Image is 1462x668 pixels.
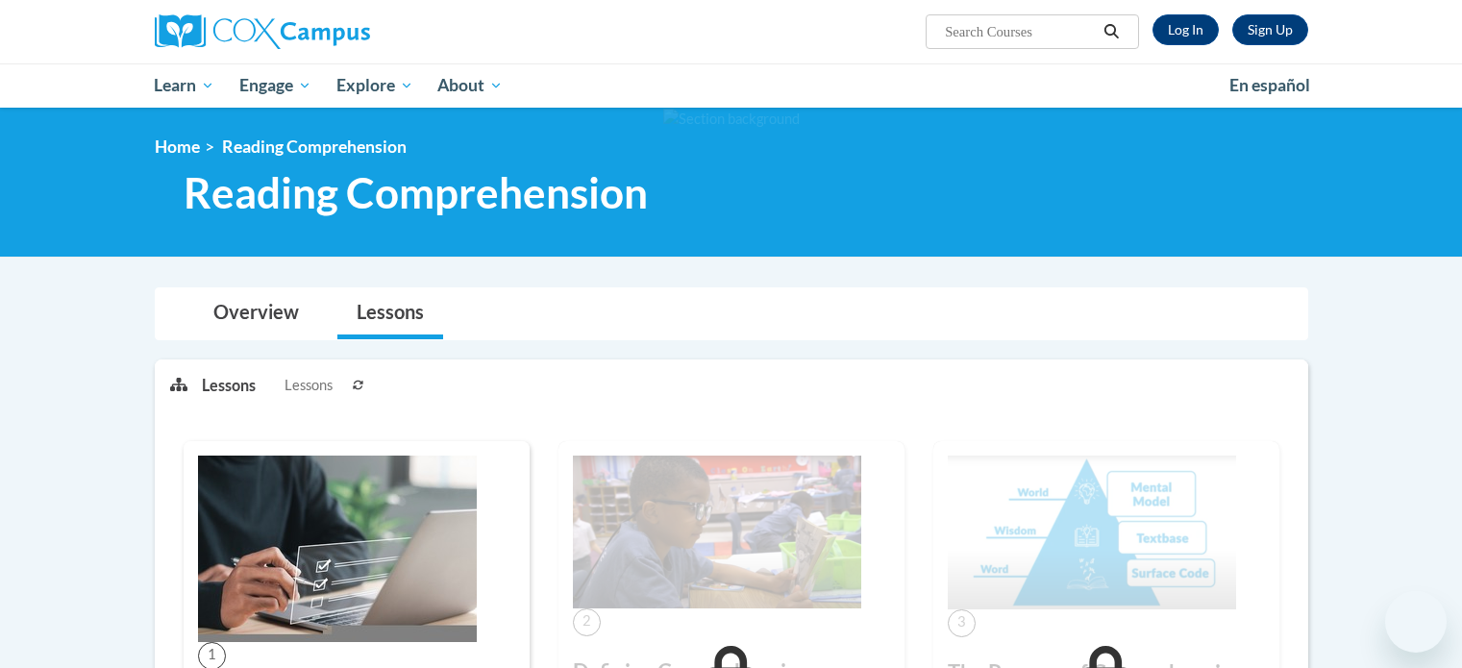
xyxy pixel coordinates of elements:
[425,63,515,108] a: About
[285,375,333,396] span: Lessons
[948,609,976,637] span: 3
[336,74,413,97] span: Explore
[1385,591,1447,653] iframe: Button to launch messaging window
[239,74,311,97] span: Engage
[1217,65,1323,106] a: En español
[202,375,256,396] p: Lessons
[142,63,228,108] a: Learn
[155,136,200,157] a: Home
[227,63,324,108] a: Engage
[1229,75,1310,95] span: En español
[437,74,503,97] span: About
[573,608,601,636] span: 2
[194,288,318,339] a: Overview
[155,14,520,49] a: Cox Campus
[1232,14,1308,45] a: Register
[943,20,1097,43] input: Search Courses
[198,456,477,642] img: Course Image
[573,456,861,608] img: Course Image
[1097,20,1126,43] button: Search
[1152,14,1219,45] a: Log In
[154,74,214,97] span: Learn
[324,63,426,108] a: Explore
[155,14,370,49] img: Cox Campus
[337,288,443,339] a: Lessons
[126,63,1337,108] div: Main menu
[663,109,800,130] img: Section background
[184,167,648,218] span: Reading Comprehension
[948,456,1236,609] img: Course Image
[222,136,407,157] span: Reading Comprehension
